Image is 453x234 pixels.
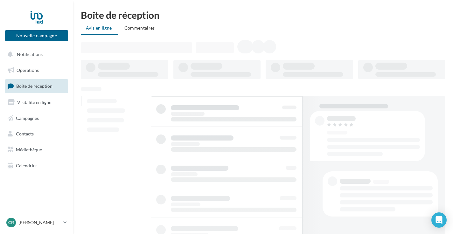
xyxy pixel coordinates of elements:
button: Nouvelle campagne [5,30,68,41]
span: Boîte de réception [16,83,52,89]
span: Campagnes [16,115,39,120]
a: Contacts [4,127,69,141]
p: [PERSON_NAME] [18,219,61,226]
a: Calendrier [4,159,69,172]
span: Visibilité en ligne [17,100,51,105]
span: Contacts [16,131,34,136]
a: Campagnes [4,112,69,125]
a: Opérations [4,64,69,77]
div: Boîte de réception [81,10,445,20]
span: CR [8,219,14,226]
a: CR [PERSON_NAME] [5,217,68,229]
a: Visibilité en ligne [4,96,69,109]
div: Open Intercom Messenger [431,212,447,228]
span: Médiathèque [16,147,42,152]
span: Notifications [17,52,43,57]
span: Commentaires [124,25,155,31]
span: Calendrier [16,163,37,168]
a: Médiathèque [4,143,69,156]
span: Opérations [17,67,39,73]
a: Boîte de réception [4,79,69,93]
button: Notifications [4,48,67,61]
